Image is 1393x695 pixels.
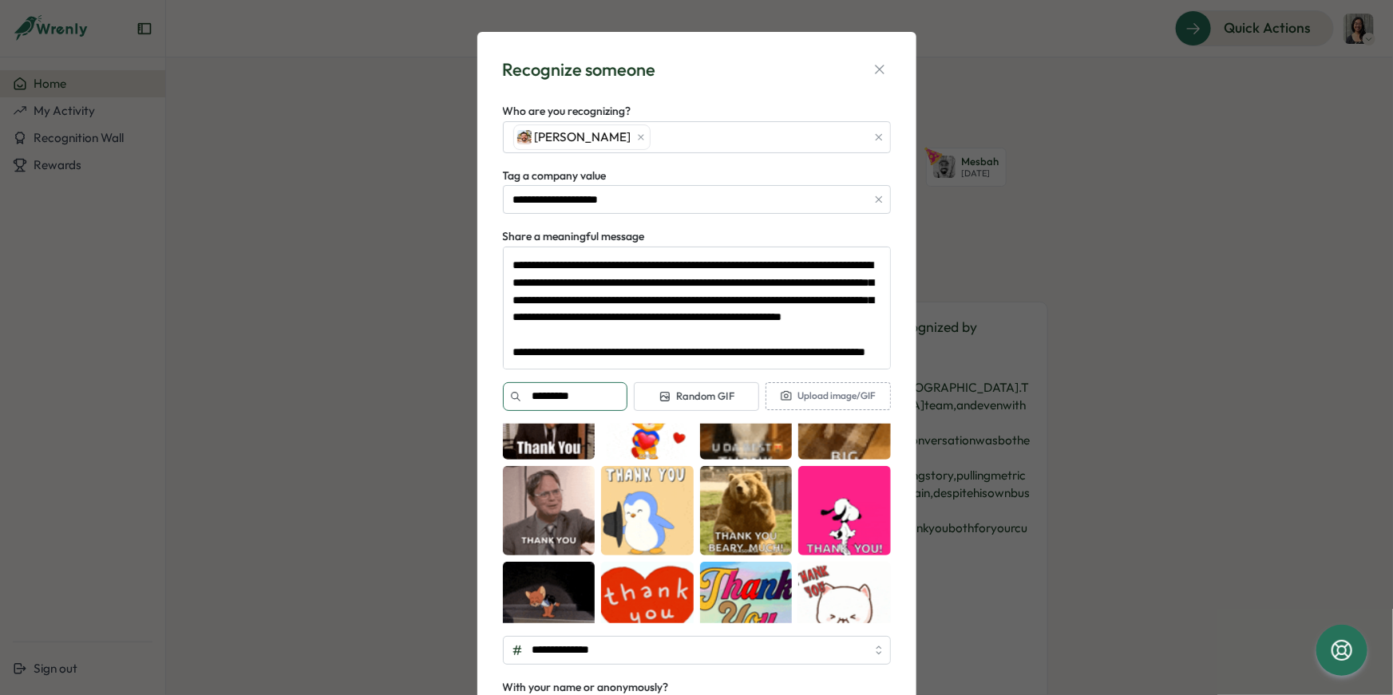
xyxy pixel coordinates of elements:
label: Tag a company value [503,168,607,185]
img: Efren Guzmanmagdaleno [517,130,532,144]
button: Random GIF [634,382,759,411]
div: Recognize someone [503,57,656,82]
label: Share a meaningful message [503,228,645,246]
label: Who are you recognizing? [503,103,631,120]
span: [PERSON_NAME] [535,128,631,146]
span: Random GIF [659,389,734,404]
